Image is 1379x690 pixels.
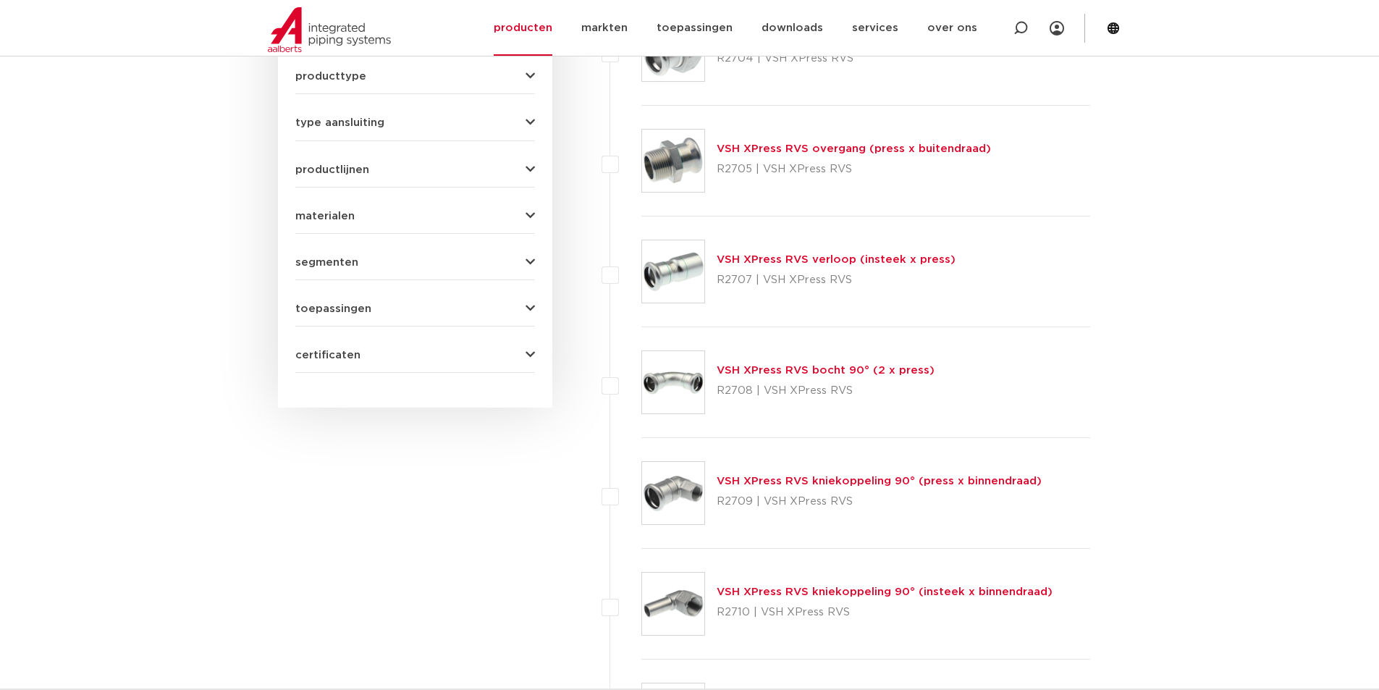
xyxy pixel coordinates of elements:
a: VSH XPress RVS kniekoppeling 90° (insteek x binnendraad) [717,586,1053,597]
p: R2710 | VSH XPress RVS [717,601,1053,624]
span: segmenten [295,257,358,268]
img: Thumbnail for VSH XPress RVS kniekoppeling 90° (press x binnendraad) [642,462,704,524]
button: certificaten [295,350,535,361]
a: VSH XPress RVS kniekoppeling 90° (press x binnendraad) [717,476,1042,487]
a: VSH XPress RVS bocht 90° (2 x press) [717,365,935,376]
button: productlijnen [295,164,535,175]
span: productlijnen [295,164,369,175]
p: R2704 | VSH XPress RVS [717,47,998,70]
img: Thumbnail for VSH XPress RVS verloop (insteek x press) [642,240,704,303]
a: VSH XPress RVS overgang (press x buitendraad) [717,143,991,154]
img: Thumbnail for VSH XPress RVS bocht 90° (2 x press) [642,351,704,413]
button: segmenten [295,257,535,268]
p: R2705 | VSH XPress RVS [717,158,991,181]
button: type aansluiting [295,117,535,128]
button: toepassingen [295,303,535,314]
span: materialen [295,211,355,222]
span: type aansluiting [295,117,384,128]
span: toepassingen [295,303,371,314]
p: R2707 | VSH XPress RVS [717,269,956,292]
button: materialen [295,211,535,222]
span: producttype [295,71,366,82]
a: VSH XPress RVS verloop (insteek x press) [717,254,956,265]
p: R2708 | VSH XPress RVS [717,379,935,403]
img: Thumbnail for VSH XPress RVS kniekoppeling 90° (insteek x binnendraad) [642,573,704,635]
button: producttype [295,71,535,82]
span: certificaten [295,350,360,361]
p: R2709 | VSH XPress RVS [717,490,1042,513]
img: Thumbnail for VSH XPress RVS overgang (press x buitendraad) [642,130,704,192]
